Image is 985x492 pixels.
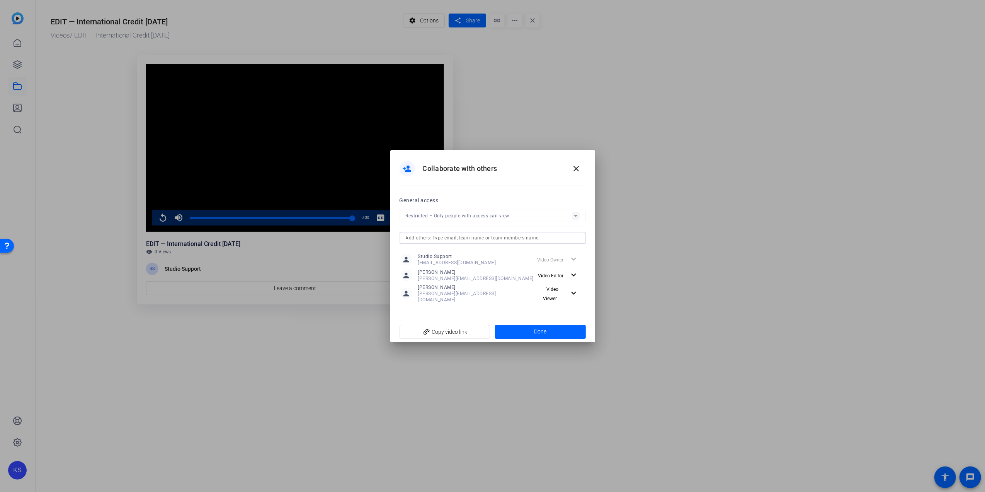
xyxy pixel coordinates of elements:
button: Copy video link [400,325,490,339]
h1: Collaborate with others [423,164,497,173]
span: [PERSON_NAME] [418,284,534,290]
span: Studio Support [418,253,496,260]
mat-icon: person [401,288,412,299]
mat-icon: add_link [420,326,434,339]
span: Video Editor [538,273,563,278]
input: Add others: Type email, team name or team members name [406,233,580,243]
span: [PERSON_NAME] [418,269,534,275]
mat-icon: close [572,164,581,173]
button: Done [495,325,586,339]
h2: General access [400,196,439,205]
mat-icon: person_add [403,164,412,173]
span: Done [534,328,546,336]
span: Video Viewer [543,287,559,301]
button: Video Viewer [533,287,584,301]
mat-icon: expand_more [569,289,578,298]
span: [EMAIL_ADDRESS][DOMAIN_NAME] [418,260,496,266]
mat-icon: expand_more [569,270,578,280]
span: [PERSON_NAME][EMAIL_ADDRESS][DOMAIN_NAME] [418,275,534,282]
button: Video Editor [535,268,585,282]
mat-icon: person [401,254,412,265]
span: [PERSON_NAME][EMAIL_ADDRESS][DOMAIN_NAME] [418,290,534,303]
span: Copy video link [406,325,484,339]
mat-icon: person [401,270,412,281]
